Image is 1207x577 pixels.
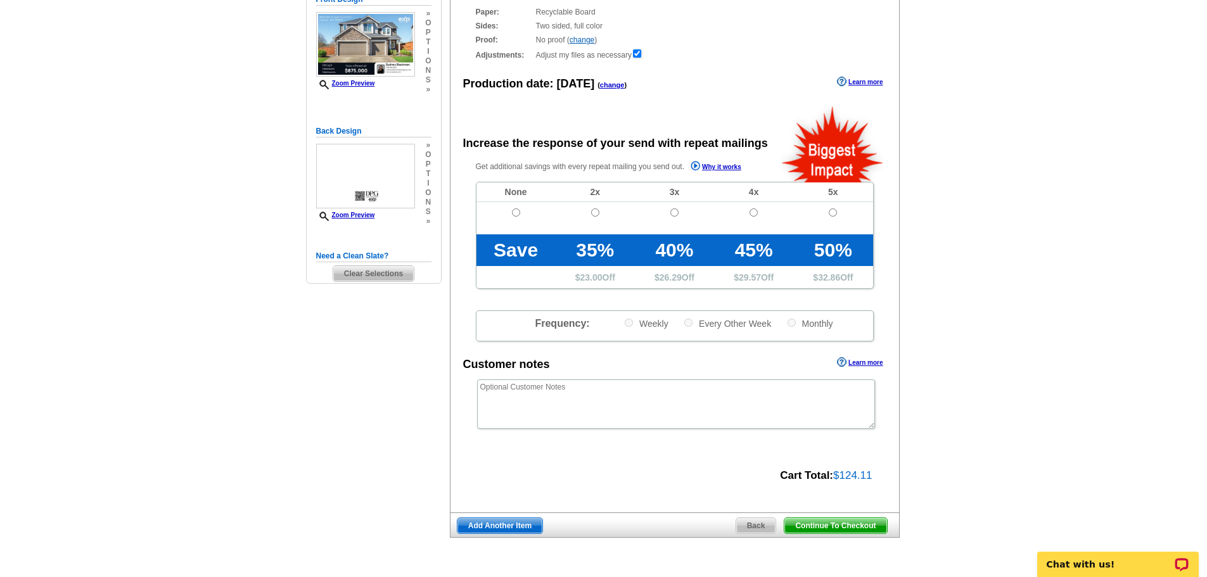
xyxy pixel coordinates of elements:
a: Back [736,517,777,534]
span: o [425,150,431,160]
td: 5x [793,182,872,202]
td: $ Off [635,266,714,288]
td: 2x [556,182,635,202]
td: 40% [635,234,714,266]
h5: Need a Clean Slate? [316,250,431,262]
div: Two sided, full color [476,20,874,32]
a: Learn more [837,357,883,367]
iframe: LiveChat chat widget [1029,537,1207,577]
a: Learn more [837,77,883,87]
a: Why it works [691,161,741,174]
a: Add Another Item [457,517,543,534]
input: Every Other Week [684,319,693,327]
span: » [425,141,431,150]
span: Continue To Checkout [784,518,886,533]
span: [DATE] [557,77,595,90]
span: 26.29 [660,272,682,282]
span: » [425,217,431,226]
img: biggestImpact.png [781,105,885,182]
td: 4x [714,182,793,202]
span: 29.57 [739,272,761,282]
p: Get additional savings with every repeat mailing you send out. [476,160,769,174]
span: o [425,18,431,28]
span: s [425,75,431,85]
strong: Paper: [476,6,532,18]
span: ( ) [597,81,627,89]
span: o [425,56,431,66]
a: change [600,81,625,89]
div: Customer notes [463,356,550,373]
td: 50% [793,234,872,266]
label: Weekly [623,317,668,329]
span: p [425,28,431,37]
span: 23.00 [580,272,603,282]
label: Monthly [786,317,833,329]
td: 3x [635,182,714,202]
span: » [425,85,431,94]
span: t [425,37,431,47]
a: change [570,35,594,44]
span: o [425,188,431,198]
div: Adjust my files as necessary [476,48,874,61]
td: None [476,182,556,202]
div: Production date: [463,75,627,92]
div: Increase the response of your send with repeat mailings [463,135,768,152]
span: 32.86 [818,272,840,282]
span: $124.11 [833,469,872,481]
td: $ Off [556,266,635,288]
h5: Back Design [316,125,431,137]
span: i [425,179,431,188]
span: s [425,207,431,217]
span: i [425,47,431,56]
td: $ Off [714,266,793,288]
div: No proof ( ) [476,34,874,46]
strong: Adjustments: [476,49,532,61]
img: small-thumb.jpg [316,12,415,77]
span: p [425,160,431,169]
label: Every Other Week [683,317,771,329]
input: Weekly [625,319,633,327]
a: Zoom Preview [316,212,375,219]
span: Back [736,518,776,533]
td: $ Off [793,266,872,288]
span: n [425,198,431,207]
td: Save [476,234,556,266]
span: Clear Selections [333,266,414,281]
img: small-thumb.jpg [316,144,415,209]
span: Add Another Item [457,518,542,533]
div: Recyclable Board [476,6,874,18]
td: 45% [714,234,793,266]
td: 35% [556,234,635,266]
span: » [425,9,431,18]
input: Monthly [788,319,796,327]
a: Zoom Preview [316,80,375,87]
span: n [425,66,431,75]
strong: Cart Total: [780,469,833,481]
span: Frequency: [535,318,589,329]
strong: Proof: [476,34,532,46]
span: t [425,169,431,179]
strong: Sides: [476,20,532,32]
